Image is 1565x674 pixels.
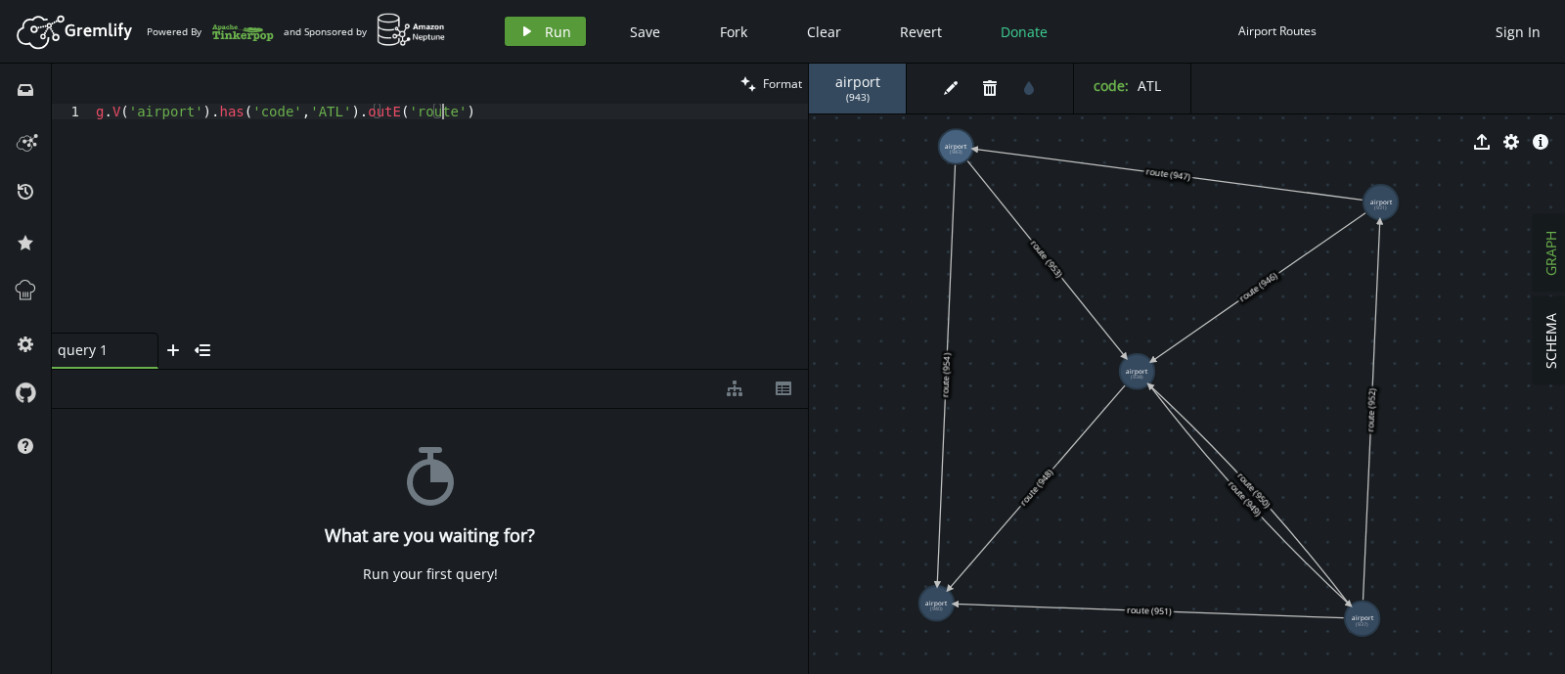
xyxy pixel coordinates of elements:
span: Sign In [1496,22,1541,41]
span: Donate [1001,22,1048,41]
span: query 1 [58,341,136,359]
span: airport [828,73,886,91]
text: route (952) [1364,388,1378,432]
div: Airport Routes [1238,23,1317,38]
button: Save [615,17,675,46]
div: Run your first query! [363,565,498,583]
div: 1 [52,104,92,119]
span: GRAPH [1542,231,1560,276]
div: Powered By [147,15,274,49]
button: Run [505,17,586,46]
label: code : [1094,76,1129,95]
tspan: (934) [1131,374,1143,380]
tspan: (940) [930,606,943,611]
tspan: airport [1370,198,1393,206]
button: Fork [704,17,763,46]
tspan: airport [1126,367,1148,376]
button: Format [735,64,808,104]
button: Sign In [1486,17,1550,46]
text: route (954) [939,353,953,397]
button: Clear [792,17,856,46]
span: Revert [900,22,942,41]
span: ATL [1138,76,1161,95]
span: Save [630,22,660,41]
span: Clear [807,22,841,41]
text: route (951) [1127,605,1171,618]
h4: What are you waiting for? [325,525,535,546]
span: Format [763,75,802,92]
tspan: (937) [1356,621,1368,627]
span: SCHEMA [1542,313,1560,369]
span: ( 943 ) [846,91,870,104]
div: and Sponsored by [284,13,446,50]
button: Donate [986,17,1062,46]
span: Fork [720,22,747,41]
tspan: airport [1352,613,1374,622]
img: AWS Neptune [377,13,446,47]
button: Revert [885,17,957,46]
tspan: airport [925,599,948,607]
span: Run [545,22,571,41]
tspan: (931) [1374,204,1387,210]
